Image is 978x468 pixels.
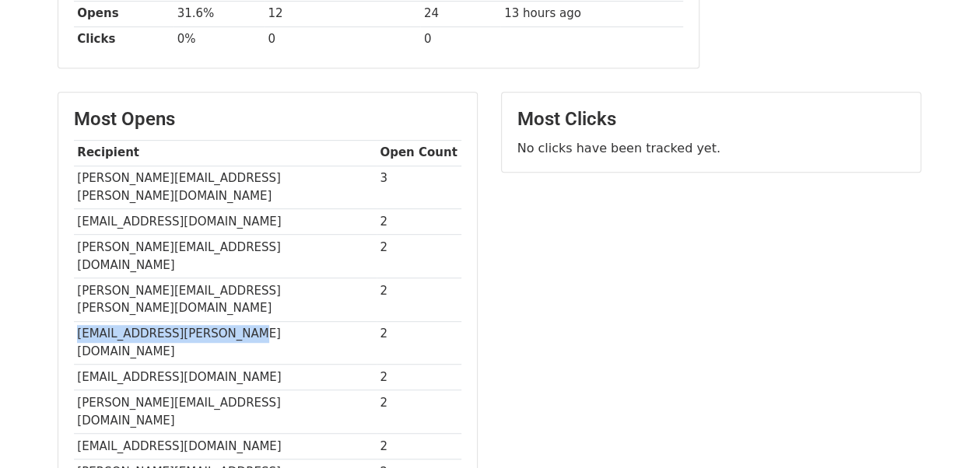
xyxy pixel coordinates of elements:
[377,278,461,321] td: 2
[377,235,461,278] td: 2
[377,321,461,365] td: 2
[377,390,461,434] td: 2
[74,278,377,321] td: [PERSON_NAME][EMAIL_ADDRESS][PERSON_NAME][DOMAIN_NAME]
[74,166,377,209] td: [PERSON_NAME][EMAIL_ADDRESS][PERSON_NAME][DOMAIN_NAME]
[377,140,461,166] th: Open Count
[420,1,500,26] td: 24
[517,108,905,131] h3: Most Clicks
[174,1,265,26] td: 31.6%
[500,1,682,26] td: 13 hours ago
[377,365,461,390] td: 2
[74,1,174,26] th: Opens
[74,26,174,52] th: Clicks
[420,26,500,52] td: 0
[74,108,461,131] h3: Most Opens
[265,26,420,52] td: 0
[74,140,377,166] th: Recipient
[377,209,461,235] td: 2
[74,365,377,390] td: [EMAIL_ADDRESS][DOMAIN_NAME]
[265,1,420,26] td: 12
[900,393,978,468] iframe: Chat Widget
[174,26,265,52] td: 0%
[74,235,377,278] td: [PERSON_NAME][EMAIL_ADDRESS][DOMAIN_NAME]
[74,209,377,235] td: [EMAIL_ADDRESS][DOMAIN_NAME]
[377,166,461,209] td: 3
[377,433,461,459] td: 2
[74,321,377,365] td: [EMAIL_ADDRESS][PERSON_NAME][DOMAIN_NAME]
[74,390,377,434] td: [PERSON_NAME][EMAIL_ADDRESS][DOMAIN_NAME]
[517,140,905,156] p: No clicks have been tracked yet.
[74,433,377,459] td: [EMAIL_ADDRESS][DOMAIN_NAME]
